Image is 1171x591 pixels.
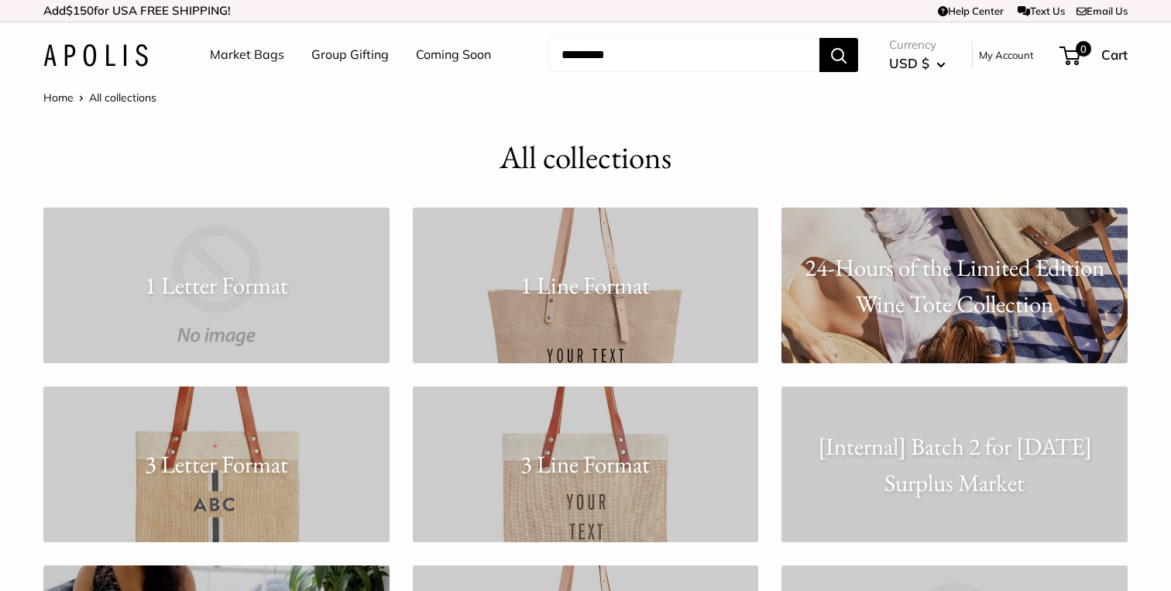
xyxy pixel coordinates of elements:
[66,3,94,18] span: $150
[1076,41,1091,57] span: 0
[979,46,1034,64] a: My Account
[311,43,389,67] a: Group Gifting
[819,38,858,72] button: Search
[1077,5,1128,17] a: Email Us
[43,88,156,108] nav: Breadcrumb
[89,91,156,105] span: All collections
[413,208,759,363] a: 1 Line Format
[43,446,390,483] p: 3 Letter Format
[1101,46,1128,63] span: Cart
[938,5,1004,17] a: Help Center
[210,43,284,67] a: Market Bags
[889,51,946,76] button: USD $
[889,34,946,56] span: Currency
[43,387,390,542] a: 3 Letter Format
[43,91,74,105] a: Home
[1061,43,1128,67] a: 0 Cart
[549,38,819,72] input: Search...
[413,387,759,542] a: 3 Line Format
[413,267,759,304] p: 1 Line Format
[43,208,390,363] a: 1 Letter Format
[781,387,1128,542] a: [Internal] Batch 2 for [DATE] Surplus Market
[781,428,1128,500] p: [Internal] Batch 2 for [DATE] Surplus Market
[43,267,390,304] p: 1 Letter Format
[413,446,759,483] p: 3 Line Format
[416,43,491,67] a: Coming Soon
[781,249,1128,321] p: 24-Hours of the Limited Edition Wine Tote Collection
[43,44,148,67] img: Apolis
[889,55,929,71] span: USD $
[781,208,1128,363] a: 24-Hours of the Limited Edition Wine Tote Collection
[500,135,671,180] h1: All collections
[1018,5,1065,17] a: Text Us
